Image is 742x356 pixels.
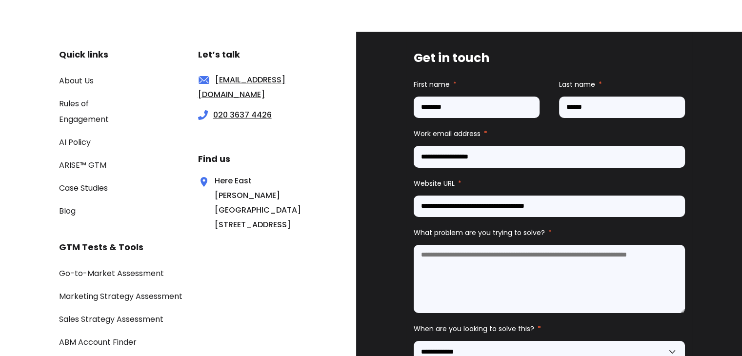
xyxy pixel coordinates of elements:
[414,129,481,138] span: Work email address
[414,324,534,334] span: When are you looking to solve this?
[198,47,310,62] h3: Let’s talk
[414,228,545,237] span: What problem are you trying to solve?
[59,268,164,279] a: Go-to-Market Assessment
[59,314,163,325] a: Sales Strategy Assessment
[59,137,91,148] a: AI Policy
[59,240,310,255] h3: GTM Tests & Tools
[59,291,182,302] a: Marketing Strategy Assessment
[198,174,277,232] div: Here East [PERSON_NAME] [GEOGRAPHIC_DATA][STREET_ADDRESS]
[559,79,595,89] span: Last name
[59,182,108,194] a: Case Studies
[414,178,455,188] span: Website URL
[59,75,94,86] a: About Us
[59,159,106,171] a: ARISE™ GTM
[59,205,76,217] a: Blog
[414,79,450,89] span: First name
[198,74,285,100] a: [EMAIL_ADDRESS][DOMAIN_NAME]
[59,98,109,125] a: Rules of Engagement
[198,152,310,166] h3: Find us
[414,49,685,67] h3: Get in touch
[213,109,272,120] a: 020 3637 4426
[59,47,139,62] h3: Quick links
[59,336,137,348] a: ABM Account Finder
[59,73,139,218] div: Navigation Menu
